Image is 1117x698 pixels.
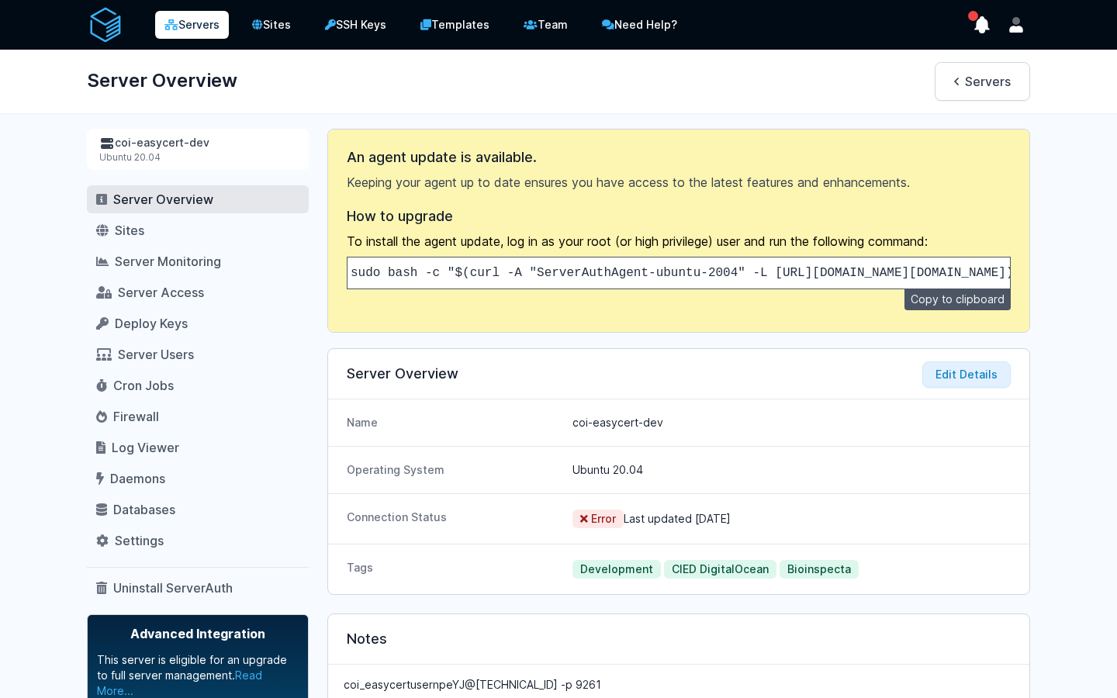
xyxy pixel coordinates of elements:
p: To install the agent update, log in as your root (or high privilege) user and run the following c... [347,232,1011,251]
div: coi-easycert-dev [99,135,296,151]
dt: Tags [347,560,560,579]
a: Server Monitoring [87,247,309,275]
p: Keeping your agent up to date ensures you have access to the latest features and enhancements. [347,173,1011,192]
button: Edit Details [922,361,1011,388]
a: Team [513,9,579,40]
span: Server Users [118,347,194,362]
a: Servers [935,62,1030,101]
a: Server Overview [87,185,309,213]
span: Cron Jobs [113,378,174,393]
img: serverAuth logo [87,6,124,43]
span: Server Monitoring [115,254,221,269]
dd: Last updated [DATE] [572,510,1011,528]
h1: Server Overview [87,62,237,99]
span: Advanced Integration [97,624,299,643]
a: Deploy Keys [87,309,309,337]
div: Ubuntu 20.04 [99,151,296,164]
span: CIED DigitalOcean [664,560,776,579]
span: Deploy Keys [115,316,188,331]
code: sudo bash -c "$(curl -A "ServerAuthAgent-ubuntu-2004" -L [URL][DOMAIN_NAME][DOMAIN_NAME])" [351,266,1021,280]
span: Development [572,560,661,579]
p: coi_easycertusernpeYJ@[TECHNICAL_ID] -p 9261 [344,677,1014,693]
span: Firewall [113,409,159,424]
span: Error [572,510,624,528]
span: Settings [115,533,164,548]
a: Sites [241,9,302,40]
a: Sites [87,216,309,244]
span: Sites [115,223,144,238]
a: Cron Jobs [87,371,309,399]
a: Settings [87,527,309,555]
h3: An agent update is available. [347,148,1011,167]
h3: Server Overview [347,365,1011,383]
a: Uninstall ServerAuth [87,574,309,602]
span: Uninstall ServerAuth [113,580,233,596]
dd: Ubuntu 20.04 [572,462,1011,478]
span: Daemons [110,471,165,486]
dt: Connection Status [347,510,560,528]
button: Copy to clipboard [904,289,1011,310]
button: User menu [1002,11,1030,39]
span: Server Access [118,285,204,300]
a: Firewall [87,403,309,430]
a: Databases [87,496,309,523]
span: Bioinspecta [780,560,859,579]
dd: coi-easycert-dev [572,415,1011,430]
dt: Operating System [347,462,560,478]
h3: Notes [347,630,1011,648]
a: Server Access [87,278,309,306]
h3: How to upgrade [347,207,1011,226]
a: Log Viewer [87,434,309,461]
a: Servers [155,11,229,39]
button: show notifications [968,11,996,39]
a: Need Help? [591,9,688,40]
a: SSH Keys [314,9,397,40]
span: Log Viewer [112,440,179,455]
a: Daemons [87,465,309,492]
a: Server Users [87,340,309,368]
span: Databases [113,502,175,517]
a: Templates [410,9,500,40]
span: has unread notifications [968,11,978,21]
span: Server Overview [113,192,213,207]
dt: Name [347,415,560,430]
